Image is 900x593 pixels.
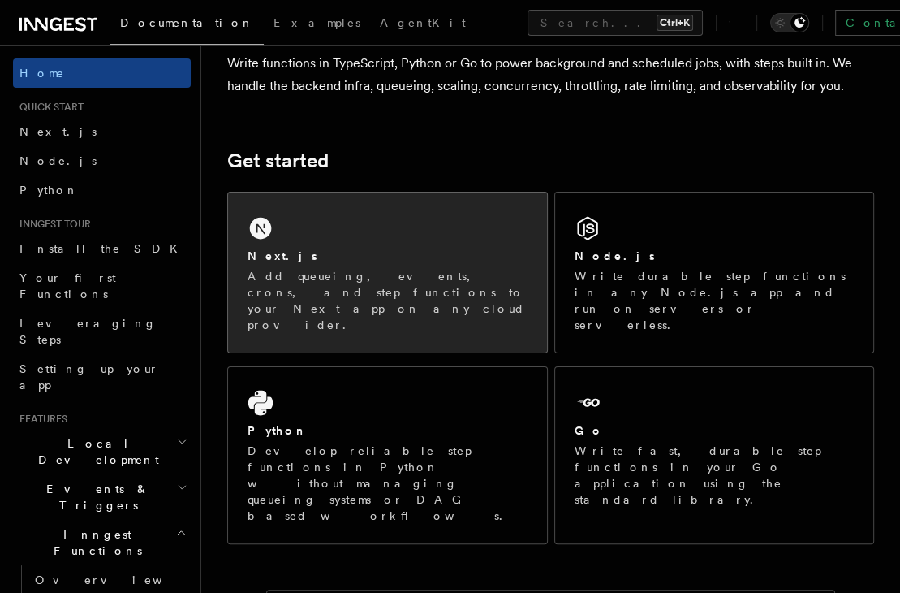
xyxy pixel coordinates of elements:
p: Write durable step functions in any Node.js app and run on servers or serverless. [575,268,855,333]
span: Quick start [13,101,84,114]
a: Home [13,58,191,88]
span: Python [19,184,79,197]
span: Install the SDK [19,242,187,255]
a: Next.js [13,117,191,146]
a: Install the SDK [13,234,191,263]
button: Events & Triggers [13,474,191,520]
a: Node.js [13,146,191,175]
span: Inngest tour [13,218,91,231]
a: Node.jsWrite durable step functions in any Node.js app and run on servers or serverless. [554,192,875,353]
a: Documentation [110,5,264,45]
h2: Python [248,422,308,439]
button: Inngest Functions [13,520,191,565]
p: Develop reliable step functions in Python without managing queueing systems or DAG based workflows. [248,443,528,524]
a: Get started [227,149,329,172]
p: Write fast, durable step functions in your Go application using the standard library. [575,443,855,508]
button: Local Development [13,429,191,474]
h2: Next.js [248,248,317,264]
span: Inngest Functions [13,526,175,559]
button: Search...Ctrl+K [528,10,703,36]
a: AgentKit [370,5,476,44]
span: Examples [273,16,360,29]
span: Features [13,413,67,426]
span: Home [19,65,65,81]
a: Leveraging Steps [13,309,191,354]
span: Local Development [13,435,177,468]
a: Next.jsAdd queueing, events, crons, and step functions to your Next app on any cloud provider. [227,192,548,353]
a: GoWrite fast, durable step functions in your Go application using the standard library. [554,366,875,544]
span: Next.js [19,125,97,138]
p: Write functions in TypeScript, Python or Go to power background and scheduled jobs, with steps bu... [227,52,874,97]
span: Overview [35,574,202,587]
a: Setting up your app [13,354,191,400]
a: Your first Functions [13,263,191,309]
a: Python [13,175,191,205]
p: Add queueing, events, crons, and step functions to your Next app on any cloud provider. [248,268,528,333]
button: Toggle dark mode [770,13,809,32]
span: Setting up your app [19,362,159,392]
span: Your first Functions [19,271,116,301]
h2: Go [575,422,604,439]
span: AgentKit [380,16,466,29]
span: Documentation [120,16,254,29]
span: Node.js [19,154,97,167]
kbd: Ctrl+K [657,15,693,31]
a: PythonDevelop reliable step functions in Python without managing queueing systems or DAG based wo... [227,366,548,544]
h2: Node.js [575,248,655,264]
span: Events & Triggers [13,481,177,513]
a: Examples [264,5,370,44]
span: Leveraging Steps [19,317,157,346]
